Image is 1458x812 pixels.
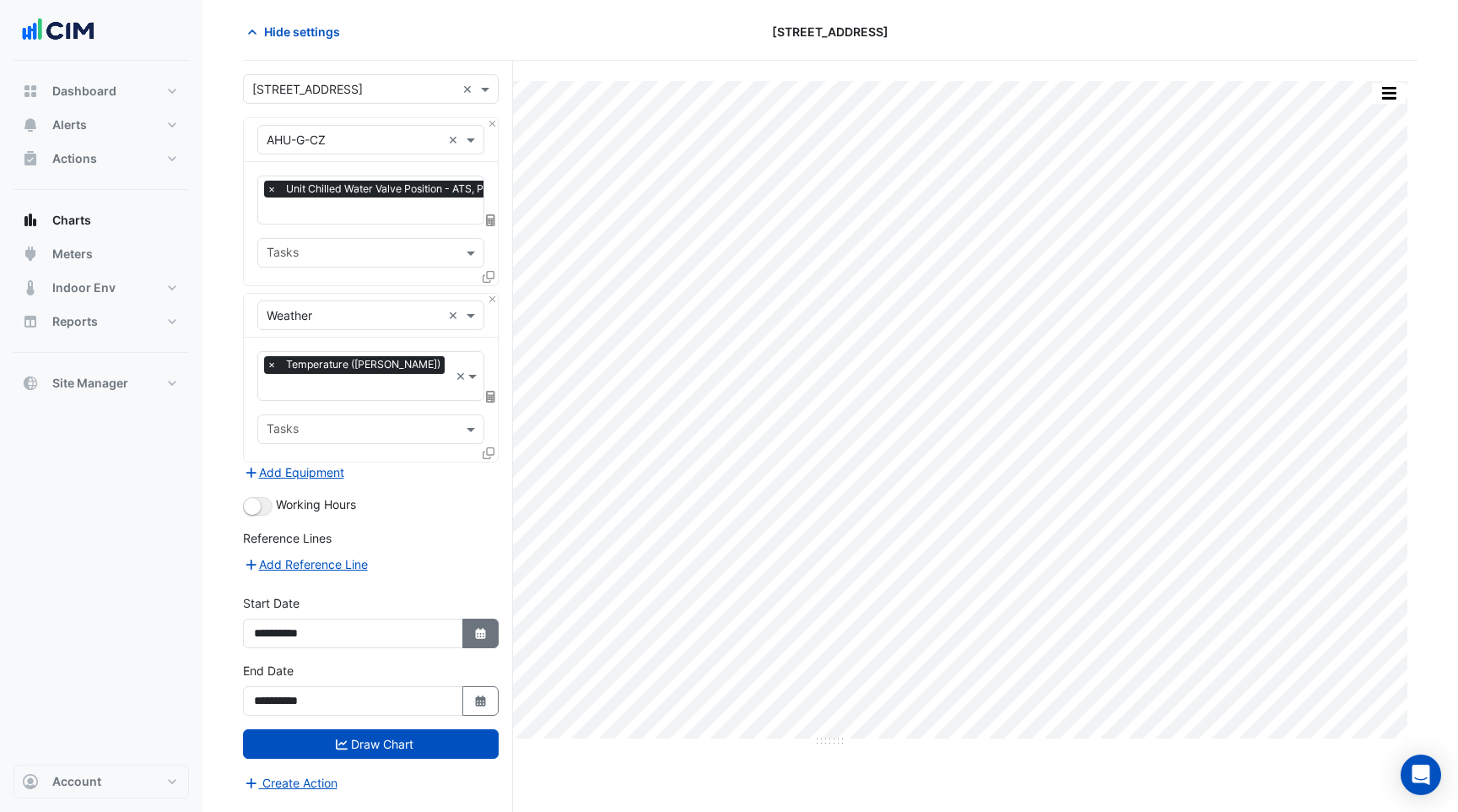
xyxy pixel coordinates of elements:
span: Temperature (Celcius) [282,356,445,373]
button: Charts [13,203,189,237]
fa-icon: Select Date [473,626,489,641]
span: [STREET_ADDRESS] [772,23,888,41]
span: Meters [52,246,93,263]
img: Company Logo [20,14,96,47]
span: Account [52,773,101,790]
span: Hide settings [264,23,340,41]
button: More Options [1372,83,1406,104]
span: Dashboard [52,83,116,100]
app-icon: Alerts [22,116,39,133]
app-icon: Site Manager [22,375,39,392]
app-icon: Charts [22,212,39,229]
button: Close [487,294,498,305]
button: Indoor Env [13,271,189,305]
button: Account [13,765,189,798]
button: Actions [13,142,189,176]
div: Tasks [264,243,299,265]
button: Dashboard [13,74,189,108]
label: Start Date [243,594,300,612]
span: Indoor Env [52,279,116,296]
button: Meters [13,237,189,271]
span: Site Manager [52,375,128,392]
button: Alerts [13,108,189,142]
span: Clone Favourites and Tasks from this Equipment to other Equipment [483,446,494,460]
span: Alerts [52,116,87,133]
span: Clear [456,367,467,385]
span: Reports [52,313,98,330]
div: Tasks [264,420,299,441]
span: Unit Chilled Water Valve Position - ATS, Plantroom [282,181,531,198]
button: Reports [13,305,189,338]
span: Working Hours [276,497,356,512]
div: Open Intercom Messenger [1401,755,1441,795]
fa-icon: Select Date [473,694,489,708]
app-icon: Meters [22,246,39,263]
label: Reference Lines [243,529,332,547]
span: Clone Favourites and Tasks from this Equipment to other Equipment [483,269,494,284]
span: Actions [52,150,97,167]
button: Draw Chart [243,729,499,759]
app-icon: Reports [22,313,39,330]
span: Choose Function [483,389,499,403]
span: Clear [462,80,477,98]
button: Add Equipment [243,463,345,482]
span: Charts [52,212,91,229]
span: Choose Function [483,213,499,227]
label: End Date [243,662,294,679]
app-icon: Actions [22,150,39,167]
app-icon: Dashboard [22,83,39,100]
button: Close [487,118,498,129]
button: Create Action [243,773,338,793]
button: Site Manager [13,366,189,400]
button: Add Reference Line [243,555,369,574]
app-icon: Indoor Env [22,279,39,296]
span: × [264,356,279,373]
span: × [264,181,279,198]
span: Clear [448,306,462,324]
span: Clear [448,131,462,149]
button: Hide settings [243,17,351,46]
